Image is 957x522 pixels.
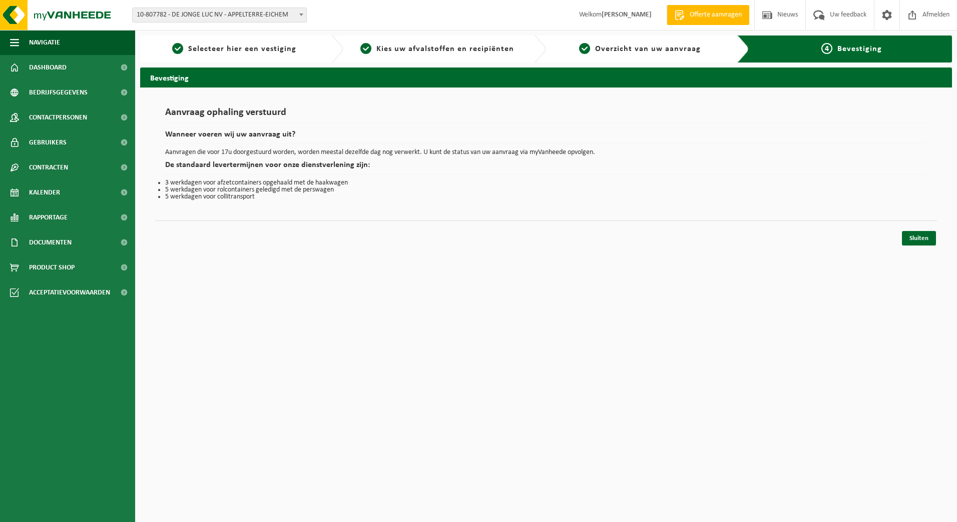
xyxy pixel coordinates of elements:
li: 5 werkdagen voor collitransport [165,193,927,200]
span: Contactpersonen [29,105,87,130]
span: 10-807782 - DE JONGE LUC NV - APPELTERRE-EICHEM [132,7,307,22]
span: Overzicht van uw aanvraag [595,45,701,53]
h1: Aanvraag ophaling verstuurd [165,107,927,123]
a: Sluiten [902,231,936,245]
span: Contracten [29,155,68,180]
span: 10-807782 - DE JONGE LUC NV - APPELTERRE-EICHEM [133,8,306,22]
span: Rapportage [29,205,68,230]
span: Selecteer hier een vestiging [188,45,296,53]
span: 3 [579,43,590,54]
h2: Wanneer voeren wij uw aanvraag uit? [165,130,927,144]
span: 1 [172,43,183,54]
h2: De standaard levertermijnen voor onze dienstverlening zijn: [165,161,927,174]
span: Navigatie [29,30,60,55]
span: Bevestiging [837,45,882,53]
li: 5 werkdagen voor rolcontainers geledigd met de perswagen [165,186,927,193]
span: Kies uw afvalstoffen en recipiënten [376,45,514,53]
h2: Bevestiging [140,67,952,87]
span: Acceptatievoorwaarden [29,280,110,305]
span: Bedrijfsgegevens [29,80,88,105]
span: Dashboard [29,55,67,80]
span: 2 [360,43,371,54]
p: Aanvragen die voor 17u doorgestuurd worden, worden meestal dezelfde dag nog verwerkt. U kunt de s... [165,149,927,156]
strong: [PERSON_NAME] [602,11,652,18]
a: 3Overzicht van uw aanvraag [551,43,729,55]
span: Gebruikers [29,130,67,155]
span: Offerte aanvragen [687,10,744,20]
span: Kalender [29,180,60,205]
span: Product Shop [29,255,75,280]
a: 1Selecteer hier een vestiging [145,43,323,55]
a: 2Kies uw afvalstoffen en recipiënten [348,43,527,55]
a: Offerte aanvragen [667,5,749,25]
span: Documenten [29,230,72,255]
li: 3 werkdagen voor afzetcontainers opgehaald met de haakwagen [165,179,927,186]
span: 4 [821,43,832,54]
